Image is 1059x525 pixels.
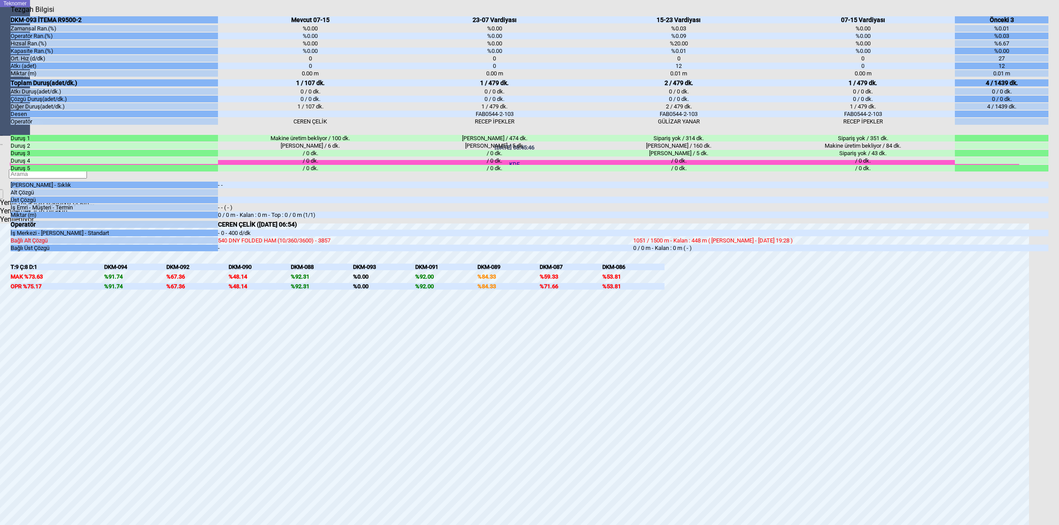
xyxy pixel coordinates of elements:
[11,264,104,270] div: T:9 Ç:8 D:1
[402,150,586,156] div: / 0 dk.
[771,165,955,171] div: / 0 dk.
[586,70,770,77] div: 0.01 m
[11,16,218,23] div: DKM-093 İTEMA R9500-2
[402,70,586,77] div: 0.00 m
[955,63,1048,69] div: 12
[771,111,955,117] div: FAB0544-2-103
[586,48,770,54] div: %0.01
[771,135,955,141] div: Sipariş yok / 351 dk.
[955,88,1048,95] div: 0 / 0 dk.
[415,264,477,270] div: DKM-091
[771,103,955,110] div: 1 / 479 dk.
[771,48,955,54] div: %0.00
[402,63,586,69] div: 0
[11,135,218,141] div: Duruş 1
[218,25,402,32] div: %0.00
[218,212,633,218] div: 0 / 0 m - Kalan : 0 m - Top : 0 / 0 m (1/1)
[11,48,218,54] div: Kapasite Ran.(%)
[11,237,218,244] div: Bağlı Alt Çözgü
[11,103,218,110] div: Diğer Duruş(adet/dk.)
[218,70,402,77] div: 0.00 m
[586,135,770,141] div: Sipariş yok / 314 dk.
[11,230,218,236] div: İş Merkezi - [PERSON_NAME] - Standart
[11,157,218,164] div: Duruş 4
[11,63,218,69] div: Atkı (adet)
[402,79,586,86] div: 1 / 479 dk.
[353,283,415,290] div: %0.00
[218,79,402,86] div: 1 / 107 dk.
[218,33,402,39] div: %0.00
[11,55,218,62] div: Ort. Hız (d/dk)
[477,283,540,290] div: %84.33
[586,79,770,86] div: 2 / 479 dk.
[218,237,633,244] div: 540 DNY FOLDED HAM (10/360/3600) - 3857
[229,283,291,290] div: %48.14
[771,25,955,32] div: %0.00
[771,150,955,156] div: Sipariş yok / 43 dk.
[11,204,218,211] div: İş Emri - Müşteri - Termin
[540,283,602,290] div: %71.66
[11,273,104,280] div: MAK %73.63
[11,118,218,125] div: Operatör
[104,273,166,280] div: %91.74
[166,264,229,270] div: DKM-092
[402,135,586,141] div: [PERSON_NAME] / 474 dk.
[586,40,770,47] div: %20.00
[402,33,586,39] div: %0.00
[11,283,104,290] div: OPR %75.17
[477,273,540,280] div: %84.33
[11,79,218,86] div: Toplam Duruş(adet/dk.)
[11,70,218,77] div: Miktar (m)
[586,55,770,62] div: 0
[771,16,955,23] div: 07-15 Vardiyası
[771,79,955,86] div: 1 / 479 dk.
[291,283,353,290] div: %92.31
[771,118,955,125] div: RECEP İPEKLER
[955,96,1048,102] div: 0 / 0 dk.
[955,33,1048,39] div: %0.03
[218,40,402,47] div: %0.00
[602,264,665,270] div: DKM-086
[218,16,402,23] div: Mevcut 07-15
[11,96,218,102] div: Çözgü Duruş(adet/dk.)
[771,157,955,164] div: / 0 dk.
[218,96,402,102] div: 0 / 0 dk.
[218,103,402,110] div: 1 / 107 dk.
[402,111,586,117] div: FAB0544-2-103
[11,182,218,188] div: [PERSON_NAME] - Sıklık
[586,150,770,156] div: [PERSON_NAME] / 5 dk.
[955,79,1048,86] div: 4 / 1439 dk.
[402,16,586,23] div: 23-07 Vardiyası
[218,182,633,188] div: - -
[402,165,586,171] div: / 0 dk.
[11,189,218,196] div: Alt Çözgü
[586,111,770,117] div: FAB0544-2-103
[402,103,586,110] div: 1 / 479 dk.
[11,150,218,156] div: Duruş 3
[402,48,586,54] div: %0.00
[353,273,415,280] div: %0.00
[104,264,166,270] div: DKM-094
[955,16,1048,23] div: Önceki 3
[402,88,586,95] div: 0 / 0 dk.
[11,33,218,39] div: Operatör Ran.(%)
[402,157,586,164] div: / 0 dk.
[104,283,166,290] div: %91.74
[402,142,586,149] div: [PERSON_NAME] / 5 dk.
[11,212,218,218] div: Miktar (m)
[11,197,218,203] div: Üst Çözgü
[771,63,955,69] div: 0
[955,103,1048,110] div: 4 / 1439 dk.
[955,40,1048,47] div: %6.67
[218,55,402,62] div: 0
[771,40,955,47] div: %0.00
[633,237,1048,244] div: 1051 / 1500 m - Kalan : 448 m ( [PERSON_NAME] - [DATE] 19:28 )
[11,165,218,171] div: Duruş 5
[218,135,402,141] div: Makine üretim bekliyor / 100 dk.
[586,103,770,110] div: 2 / 479 dk.
[353,264,415,270] div: DKM-093
[218,157,402,164] div: / 0 dk.
[586,157,770,164] div: / 0 dk.
[955,55,1048,62] div: 27
[11,221,218,228] div: Operatör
